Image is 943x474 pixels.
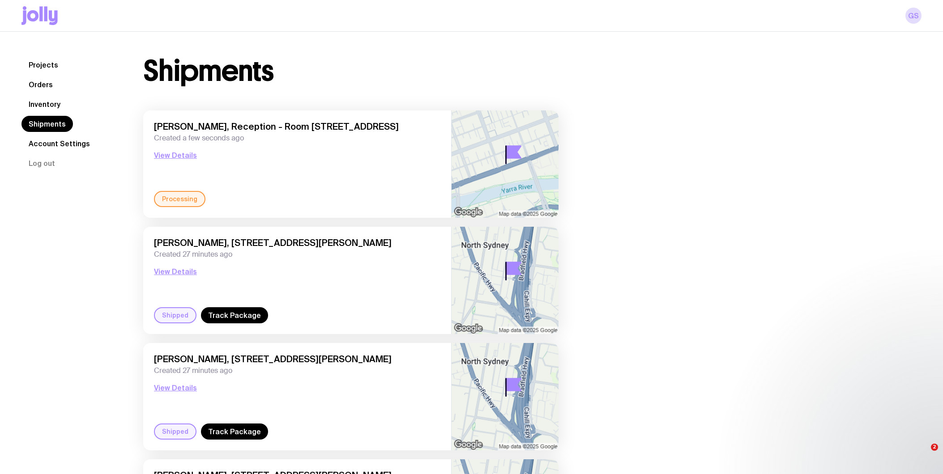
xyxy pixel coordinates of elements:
[201,307,268,323] a: Track Package
[913,444,934,465] iframe: Intercom live chat
[154,237,440,248] span: [PERSON_NAME], [STREET_ADDRESS][PERSON_NAME]
[154,354,440,364] span: [PERSON_NAME], [STREET_ADDRESS][PERSON_NAME]
[154,423,196,440] div: Shipped
[154,366,440,375] span: Created 27 minutes ago
[201,423,268,440] a: Track Package
[452,343,559,450] img: staticmap
[21,155,62,171] button: Log out
[154,191,205,207] div: Processing
[154,134,440,143] span: Created a few seconds ago
[21,57,65,73] a: Projects
[21,135,97,152] a: Account Settings
[154,266,197,277] button: View Details
[905,8,922,24] a: GS
[154,250,440,259] span: Created 27 minutes ago
[154,150,197,161] button: View Details
[154,382,197,393] button: View Details
[154,121,440,132] span: [PERSON_NAME], Reception - Room [STREET_ADDRESS]
[21,116,73,132] a: Shipments
[452,110,559,218] img: staticmap
[931,444,938,451] span: 2
[21,76,60,93] a: Orders
[452,227,559,334] img: staticmap
[143,57,273,85] h1: Shipments
[154,307,196,323] div: Shipped
[21,96,68,112] a: Inventory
